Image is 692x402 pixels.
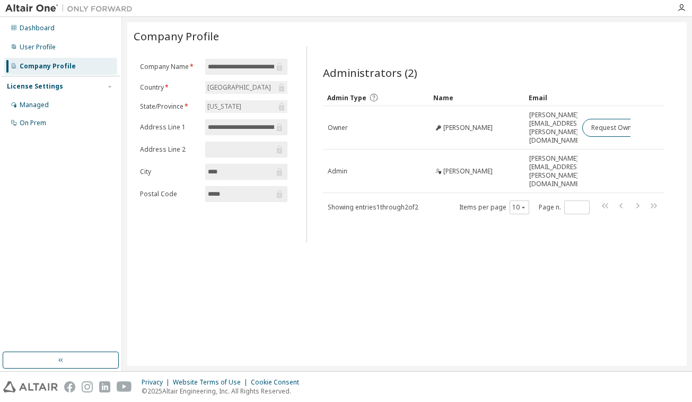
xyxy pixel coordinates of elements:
[328,124,348,132] span: Owner
[7,82,63,91] div: License Settings
[173,378,251,387] div: Website Terms of Use
[99,381,110,392] img: linkedin.svg
[134,29,219,43] span: Company Profile
[205,81,287,94] div: [GEOGRAPHIC_DATA]
[529,89,573,106] div: Email
[140,168,199,176] label: City
[140,102,199,111] label: State/Province
[20,43,56,51] div: User Profile
[140,123,199,132] label: Address Line 1
[529,111,583,145] span: [PERSON_NAME][EMAIL_ADDRESS][PERSON_NAME][DOMAIN_NAME]
[140,63,199,71] label: Company Name
[206,82,273,93] div: [GEOGRAPHIC_DATA]
[20,119,46,127] div: On Prem
[323,65,417,80] span: Administrators (2)
[433,89,520,106] div: Name
[64,381,75,392] img: facebook.svg
[529,154,583,188] span: [PERSON_NAME][EMAIL_ADDRESS][PERSON_NAME][DOMAIN_NAME]
[142,387,305,396] p: © 2025 Altair Engineering, Inc. All Rights Reserved.
[328,203,418,212] span: Showing entries 1 through 2 of 2
[20,24,55,32] div: Dashboard
[117,381,132,392] img: youtube.svg
[327,93,366,102] span: Admin Type
[140,190,199,198] label: Postal Code
[539,200,590,214] span: Page n.
[20,101,49,109] div: Managed
[20,62,76,71] div: Company Profile
[251,378,305,387] div: Cookie Consent
[205,100,287,113] div: [US_STATE]
[328,167,347,176] span: Admin
[142,378,173,387] div: Privacy
[443,124,493,132] span: [PERSON_NAME]
[82,381,93,392] img: instagram.svg
[5,3,138,14] img: Altair One
[512,203,527,212] button: 10
[459,200,529,214] span: Items per page
[140,145,199,154] label: Address Line 2
[140,83,199,92] label: Country
[582,119,672,137] button: Request Owner Change
[206,101,243,112] div: [US_STATE]
[3,381,58,392] img: altair_logo.svg
[443,167,493,176] span: [PERSON_NAME]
